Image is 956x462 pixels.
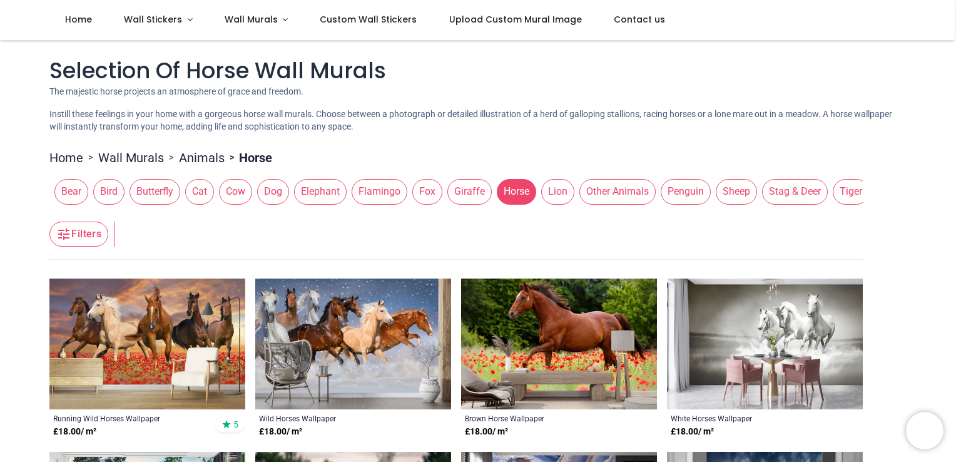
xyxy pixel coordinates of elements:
[716,179,757,204] span: Sheep
[449,13,582,26] span: Upload Custom Mural Image
[83,151,98,164] span: >
[465,426,508,438] strong: £ 18.00 / m²
[294,179,347,204] span: Elephant
[465,413,616,423] a: Brown Horse Wallpaper
[49,222,108,247] button: Filters
[219,179,252,204] span: Cow
[255,279,451,410] img: Wild Horses Wall Mural Wallpaper
[225,149,272,167] li: Horse
[497,179,536,204] span: Horse
[185,179,214,204] span: Cat
[352,179,407,204] span: Flamingo
[671,413,821,423] a: White Horses Wallpaper
[614,13,665,26] span: Contact us
[98,149,164,167] a: Wall Murals
[93,179,125,204] span: Bird
[259,413,410,423] a: Wild Horses Wallpaper
[49,149,83,167] a: Home
[164,151,179,164] span: >
[49,179,88,204] button: Bear
[412,179,442,204] span: Fox
[833,179,869,204] span: Tiger
[49,55,907,86] h1: Selection Of Horse Wall Murals
[125,179,180,204] button: Butterfly
[289,179,347,204] button: Elephant
[579,179,656,204] span: Other Animals
[320,13,417,26] span: Custom Wall Stickers
[661,179,711,204] span: Penguin
[671,426,714,438] strong: £ 18.00 / m²
[124,13,182,26] span: Wall Stickers
[906,412,943,449] iframe: Brevo live chat
[757,179,828,204] button: Stag & Deer
[214,179,252,204] button: Cow
[541,179,574,204] span: Lion
[407,179,442,204] button: Fox
[347,179,407,204] button: Flamingo
[656,179,711,204] button: Penguin
[53,413,204,423] a: Running Wild Horses Wallpaper
[49,279,245,410] img: Running Wild Horses Wall Mural Wallpaper
[49,108,907,133] p: Instill these feelings in your home with a gorgeous horse wall murals. Choose between a photograp...
[179,149,225,167] a: Animals
[828,179,869,204] button: Tiger
[442,179,492,204] button: Giraffe
[233,419,238,430] span: 5
[225,151,239,164] span: >
[574,179,656,204] button: Other Animals
[257,179,289,204] span: Dog
[447,179,492,204] span: Giraffe
[88,179,125,204] button: Bird
[54,179,88,204] span: Bear
[130,179,180,204] span: Butterfly
[536,179,574,204] button: Lion
[667,279,863,410] img: White Horses Wall Mural Wallpaper
[65,13,92,26] span: Home
[53,426,96,438] strong: £ 18.00 / m²
[711,179,757,204] button: Sheep
[762,179,828,204] span: Stag & Deer
[259,426,302,438] strong: £ 18.00 / m²
[461,279,657,410] img: Brown Horse Wall Mural Wallpaper - Mod5
[225,13,278,26] span: Wall Murals
[180,179,214,204] button: Cat
[492,179,536,204] button: Horse
[49,86,907,98] p: The majestic horse projects an atmosphere of grace and freedom.
[252,179,289,204] button: Dog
